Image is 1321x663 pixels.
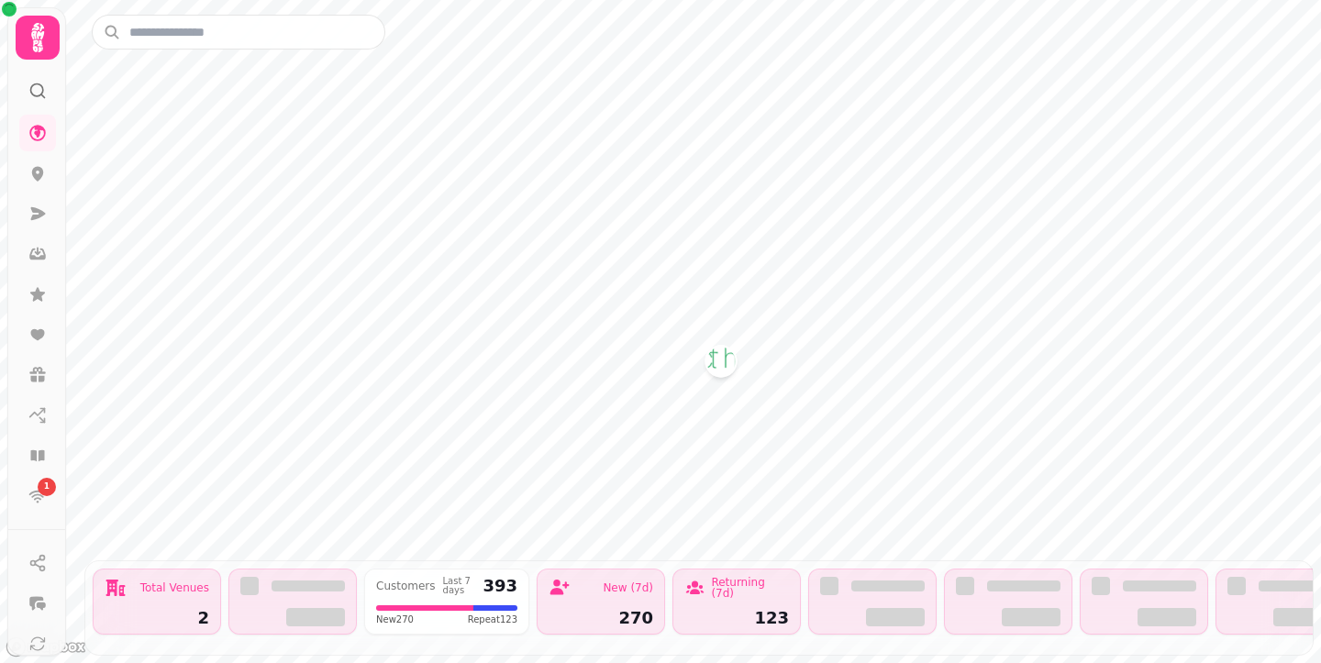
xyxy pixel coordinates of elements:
[706,347,736,376] button: Project House
[19,478,56,514] a: 1
[44,481,50,493] span: 1
[603,582,653,593] div: New (7d)
[6,636,86,657] a: Mapbox logo
[483,578,517,594] div: 393
[684,610,789,626] div: 123
[140,582,209,593] div: Total Venues
[376,613,414,626] span: New 270
[549,610,653,626] div: 270
[706,347,736,381] div: Map marker
[468,613,517,626] span: Repeat 123
[105,610,209,626] div: 2
[711,577,789,599] div: Returning (7d)
[376,580,436,591] div: Customers
[443,577,476,595] div: Last 7 days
